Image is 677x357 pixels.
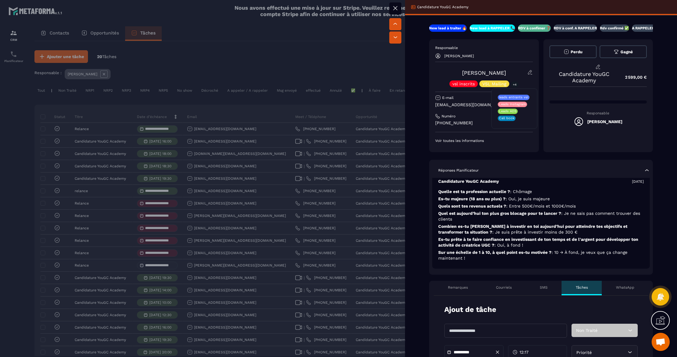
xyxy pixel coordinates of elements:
[452,82,475,86] p: vsl inscrits
[554,26,597,31] p: RDV à conf. A RAPPELER
[499,95,528,100] p: leads entrants vsl
[494,243,523,247] span: : Oui, à fond !
[470,26,515,31] p: New lead à RAPPELER 📞
[576,350,592,355] span: Priorité
[438,224,644,235] p: Combien es-tu [PERSON_NAME] à investir en toi aujourd’hui pour atteindre tes objectifs et transfo...
[652,333,670,351] a: Ouvrir le chat
[506,204,576,208] span: : Entre 500€/mois et 1000€/mois
[435,120,533,126] p: [PHONE_NUMBER]
[576,328,598,333] span: Non Traité
[496,285,512,290] p: Courriels
[587,119,622,124] h5: [PERSON_NAME]
[499,102,526,106] p: Leads Instagram
[438,203,644,209] p: Quels sont tes revenus actuels ?
[442,95,454,100] p: E-mail
[499,109,517,113] p: Leads ADS
[549,45,597,58] button: Perdu
[616,285,634,290] p: WhatsApp
[438,211,644,222] p: Quel est aujourd’hui ton plus gros blocage pour te lancer ?
[600,26,629,31] p: Rdv confirmé ✅
[619,71,647,83] p: 2 599,00 €
[520,349,529,355] span: 12:17
[620,50,633,54] span: Gagné
[511,81,519,88] p: +4
[438,168,479,173] p: Réponses Planificateur
[448,285,468,290] p: Remarques
[492,230,578,234] span: : Je suis prête à investir moins de 300 €
[444,305,496,315] p: Ajout de tâche
[438,237,644,248] p: Es-tu prête à te faire confiance en investissant de ton temps et de l'argent pour développer ton ...
[510,189,532,194] span: : Chômage
[417,5,468,9] p: Candidature YouGC Academy
[499,116,514,120] p: Call book
[429,26,467,31] p: New lead à traiter 🔥
[482,82,506,86] p: VSL Mailing
[549,111,647,115] p: Responsable
[435,45,533,50] p: Responsable
[576,285,588,290] p: Tâches
[549,71,619,84] p: Candidature YouGC Academy
[435,138,533,143] p: Voir toutes les informations
[540,285,548,290] p: SMS
[600,45,647,58] button: Gagné
[438,178,499,184] p: Candidature YouGC Academy
[442,114,455,119] p: Numéro
[571,50,582,54] span: Perdu
[632,179,644,184] p: [DATE]
[462,70,506,76] a: [PERSON_NAME]
[438,196,644,202] p: Es-tu majeure (18 ans ou plus) ?
[435,102,533,108] p: [EMAIL_ADDRESS][DOMAIN_NAME]
[506,196,550,201] span: : Oui, je suis majeure
[444,54,474,58] p: [PERSON_NAME]
[438,189,644,195] p: Quelle est ta profession actuelle ?
[518,26,551,31] p: RDV à confimer ❓
[438,250,644,261] p: Sur une échelle de 1 à 10, à quel point es-tu motivée ?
